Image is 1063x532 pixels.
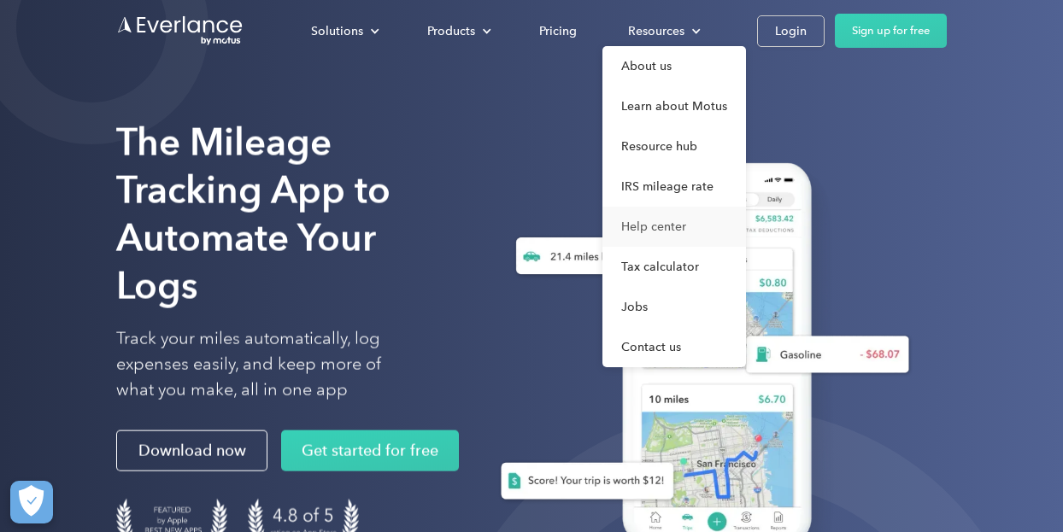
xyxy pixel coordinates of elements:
[116,15,244,47] a: Go to homepage
[281,430,459,471] a: Get started for free
[539,20,577,42] div: Pricing
[602,287,746,327] a: Jobs
[602,247,746,287] a: Tax calculator
[410,16,505,46] div: Products
[757,15,825,47] a: Login
[602,46,746,86] a: About us
[116,326,421,403] p: Track your miles automatically, log expenses easily, and keep more of what you make, all in one app
[294,16,393,46] div: Solutions
[522,16,594,46] a: Pricing
[311,20,363,42] div: Solutions
[602,46,746,367] nav: Resources
[628,20,684,42] div: Resources
[602,327,746,367] a: Contact us
[602,86,746,126] a: Learn about Motus
[835,14,947,48] a: Sign up for free
[775,20,807,42] div: Login
[116,120,391,308] strong: The Mileage Tracking App to Automate Your Logs
[611,16,714,46] div: Resources
[116,430,267,471] a: Download now
[427,20,475,42] div: Products
[602,167,746,207] a: IRS mileage rate
[602,126,746,167] a: Resource hub
[602,207,746,247] a: Help center
[10,481,53,523] button: Cookies Settings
